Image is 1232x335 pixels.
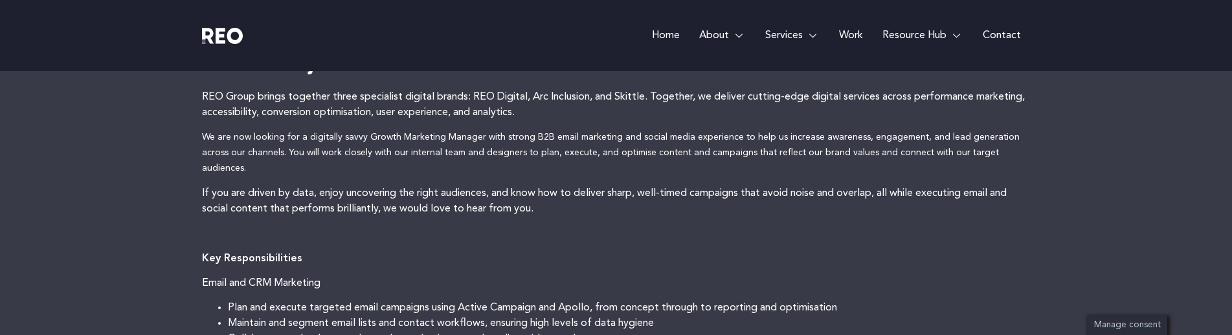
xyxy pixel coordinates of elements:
[202,89,1031,120] p: REO Group brings together three specialist digital brands: REO Digital, Arc Inclusion, and Skittl...
[202,133,1020,173] span: We are now looking for a digitally savvy Growth Marketing Manager with strong B2B email marketing...
[1094,321,1161,329] span: Manage consent
[202,276,1031,291] p: Email and CRM Marketing
[202,186,1031,217] p: If you are driven by data, enjoy uncovering the right audiences, and know how to deliver sharp, w...
[228,300,1031,316] li: Plan and execute targeted email campaigns using Active Campaign and Apollo, from concept through ...
[202,254,302,264] strong: Key Responsibilities
[228,316,1031,331] li: Maintain and segment email lists and contact workflows, ensuring high levels of data hygiene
